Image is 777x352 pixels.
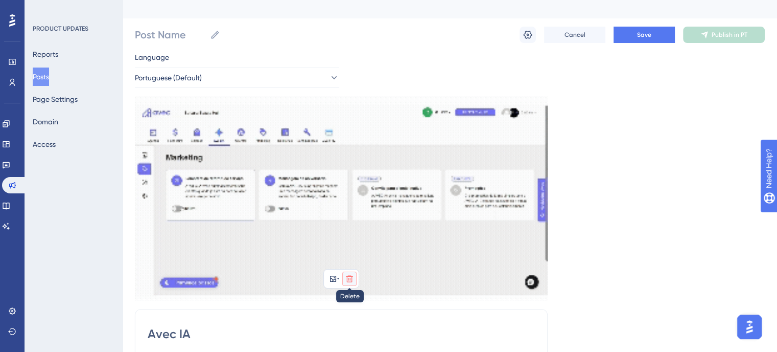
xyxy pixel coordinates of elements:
button: Cancel [544,27,605,43]
button: Reports [33,45,58,63]
span: Need Help? [24,3,64,15]
img: file-1757705530485.gif [135,96,548,301]
button: Domain [33,113,58,131]
span: Save [637,31,651,39]
button: Portuguese (Default) [135,68,339,88]
span: Portuguese (Default) [135,72,202,84]
span: Language [135,51,169,63]
button: Save [614,27,675,43]
button: Page Settings [33,90,78,108]
iframe: UserGuiding AI Assistant Launcher [734,312,765,342]
input: Post Title [148,326,535,342]
button: Publish in PT [683,27,765,43]
button: Access [33,135,56,153]
input: Post Name [135,28,206,42]
span: Cancel [564,31,585,39]
button: Posts [33,68,49,86]
span: Publish in PT [712,31,747,39]
div: PRODUCT UPDATES [33,25,88,33]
